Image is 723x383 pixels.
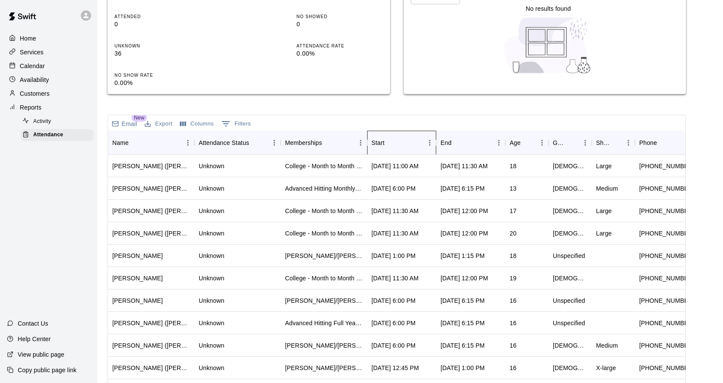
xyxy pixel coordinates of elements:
[553,162,587,170] div: Male
[510,319,517,327] div: 16
[592,131,635,155] div: Shirt Size
[199,274,224,283] div: Unknown
[567,137,579,149] button: Sort
[639,274,694,283] div: +19738790370
[526,4,571,13] p: No results found
[199,296,224,305] div: Unknown
[553,274,587,283] div: Male
[297,20,383,29] p: 0
[436,131,505,155] div: End
[596,229,612,238] div: Large
[492,136,505,149] button: Menu
[371,296,415,305] div: Aug 12, 2025, 6:00 PM
[7,87,90,100] div: Customers
[129,137,141,149] button: Sort
[639,319,694,327] div: +19732293492
[112,207,190,215] div: Christopher Marano (Anthony Marano)
[553,341,587,350] div: Male
[596,184,618,193] div: Medium
[639,131,657,155] div: Phone
[441,319,485,327] div: Aug 12, 2025, 6:15 PM
[114,13,201,20] p: ATTENDED
[21,128,97,141] a: Attendance
[110,118,139,130] button: Email
[297,13,383,20] p: NO SHOWED
[505,131,549,155] div: Age
[21,129,94,141] div: Attendance
[371,319,415,327] div: Aug 12, 2025, 6:00 PM
[285,207,363,215] div: College - Month to Month Membership , College - Month to Month Membership
[112,251,163,260] div: Brandon Suler
[371,162,419,170] div: Aug 12, 2025, 11:00 AM
[371,207,419,215] div: Aug 12, 2025, 11:30 AM
[112,274,163,283] div: James Kleiven
[596,207,612,215] div: Large
[108,131,194,155] div: Name
[112,229,190,238] div: Anthony Marano (Anthony Marano)
[639,184,694,193] div: +19735683980
[285,184,363,193] div: Advanced Hitting Monthly - 1x per week , Todd/Brad - Monthly 1x per Week
[143,117,174,131] button: Export
[367,131,436,155] div: Start
[510,131,520,155] div: Age
[285,162,363,170] div: College - Month to Month Membership
[122,119,137,128] p: Email
[441,364,485,372] div: Aug 12, 2025, 1:00 PM
[441,131,451,155] div: End
[451,137,463,149] button: Sort
[371,341,415,350] div: Aug 12, 2025, 6:00 PM
[500,13,597,78] img: Nothing to see here
[18,319,48,328] p: Contact Us
[199,229,224,238] div: Unknown
[596,364,616,372] div: X-large
[18,366,76,374] p: Copy public page link
[199,184,224,193] div: Unknown
[441,207,488,215] div: Aug 12, 2025, 12:00 PM
[7,46,90,59] a: Services
[285,341,363,350] div: Todd/Brad - Full Year Member Unlimited
[441,251,485,260] div: Aug 12, 2025, 1:15 PM
[635,131,700,155] div: Phone
[371,274,419,283] div: Aug 12, 2025, 11:30 AM
[553,184,587,193] div: Male
[441,162,488,170] div: Aug 12, 2025, 11:30 AM
[112,319,190,327] div: Louis Carter (Louis Carter)
[510,184,517,193] div: 13
[510,274,517,283] div: 19
[549,131,592,155] div: Gender
[114,78,201,88] p: 0.00%
[596,341,618,350] div: Medium
[20,62,45,70] p: Calendar
[112,341,190,350] div: Max Koller (Keith Koller)
[114,20,201,29] p: 0
[7,60,90,72] a: Calendar
[441,274,488,283] div: Aug 12, 2025, 12:00 PM
[114,43,201,49] p: UNKNOWN
[112,162,190,170] div: Caden Breault (Jim Breault)
[297,49,383,58] p: 0.00%
[639,162,694,170] div: +19173531811
[112,131,129,155] div: Name
[18,335,51,343] p: Help Center
[21,116,94,128] div: Activity
[199,207,224,215] div: Unknown
[510,341,517,350] div: 16
[297,43,383,49] p: ATTENDANCE RATE
[441,184,485,193] div: Aug 12, 2025, 6:15 PM
[371,364,419,372] div: Aug 12, 2025, 12:45 PM
[18,350,64,359] p: View public page
[131,114,147,122] span: New
[510,162,517,170] div: 18
[33,117,51,126] span: Activity
[33,131,63,139] span: Attendance
[553,131,567,155] div: Gender
[610,137,622,149] button: Sort
[285,364,363,372] div: Tom/Mike - 3 Month Membership - 2x per week
[441,229,488,238] div: Aug 12, 2025, 12:00 PM
[178,117,216,131] button: Select columns
[285,251,363,260] div: Tom/Mike - Drop In
[510,364,517,372] div: 16
[371,184,415,193] div: Aug 12, 2025, 6:00 PM
[7,32,90,45] div: Home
